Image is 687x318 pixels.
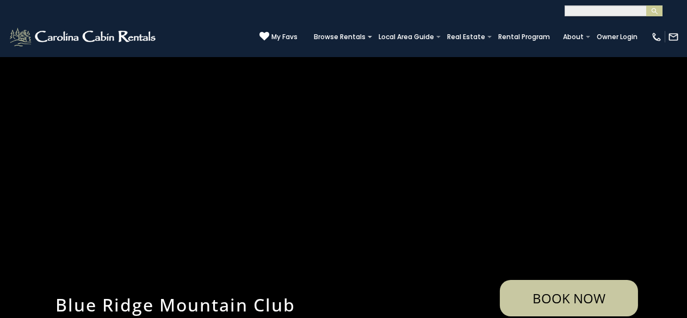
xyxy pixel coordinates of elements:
[47,293,439,316] h1: Blue Ridge Mountain Club
[8,26,159,48] img: White-1-2.png
[558,29,589,45] a: About
[651,32,662,42] img: phone-regular-white.png
[493,29,555,45] a: Rental Program
[271,32,298,42] span: My Favs
[591,29,643,45] a: Owner Login
[308,29,371,45] a: Browse Rentals
[500,280,638,316] a: Book Now
[373,29,440,45] a: Local Area Guide
[668,32,679,42] img: mail-regular-white.png
[442,29,491,45] a: Real Estate
[259,32,298,42] a: My Favs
